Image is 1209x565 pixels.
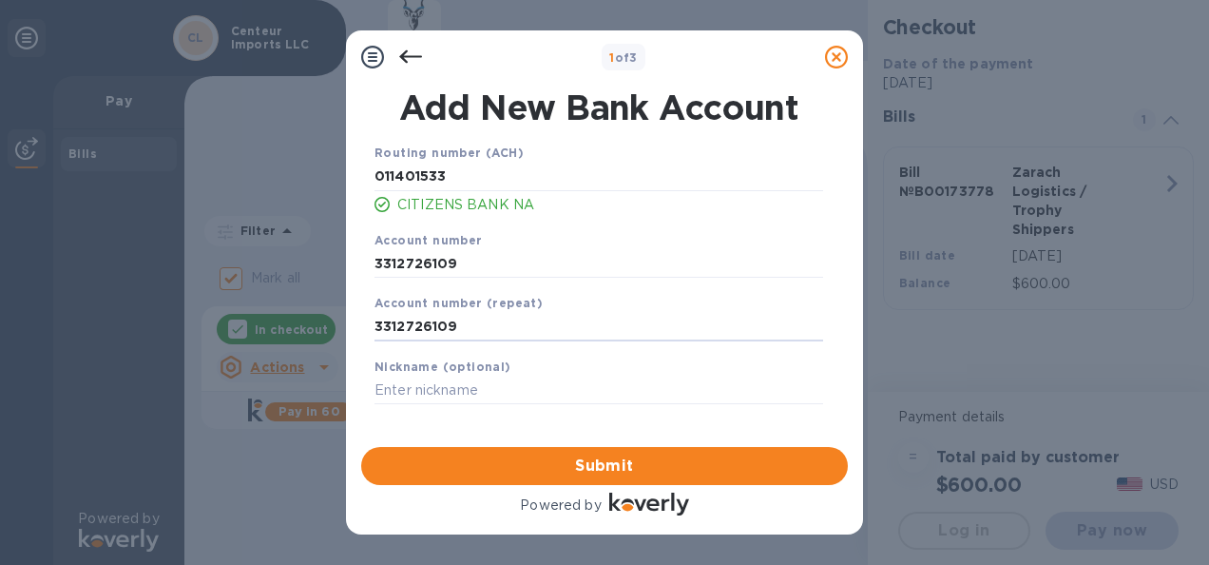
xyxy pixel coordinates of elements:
[363,88,835,127] h1: Add New Bank Account
[374,377,823,405] input: Enter nickname
[374,313,823,341] input: Enter account number
[376,455,833,477] span: Submit
[609,50,614,65] span: 1
[374,163,823,191] input: Enter routing number
[609,493,689,516] img: Logo
[361,447,848,485] button: Submit
[397,195,823,215] p: CITIZENS BANK NA
[374,233,483,247] b: Account number
[609,50,638,65] b: of 3
[374,249,823,278] input: Enter account number
[374,360,511,374] b: Nickname (optional)
[374,296,543,310] b: Account number (repeat)
[520,496,601,516] p: Powered by
[374,146,524,160] b: Routing number (ACH)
